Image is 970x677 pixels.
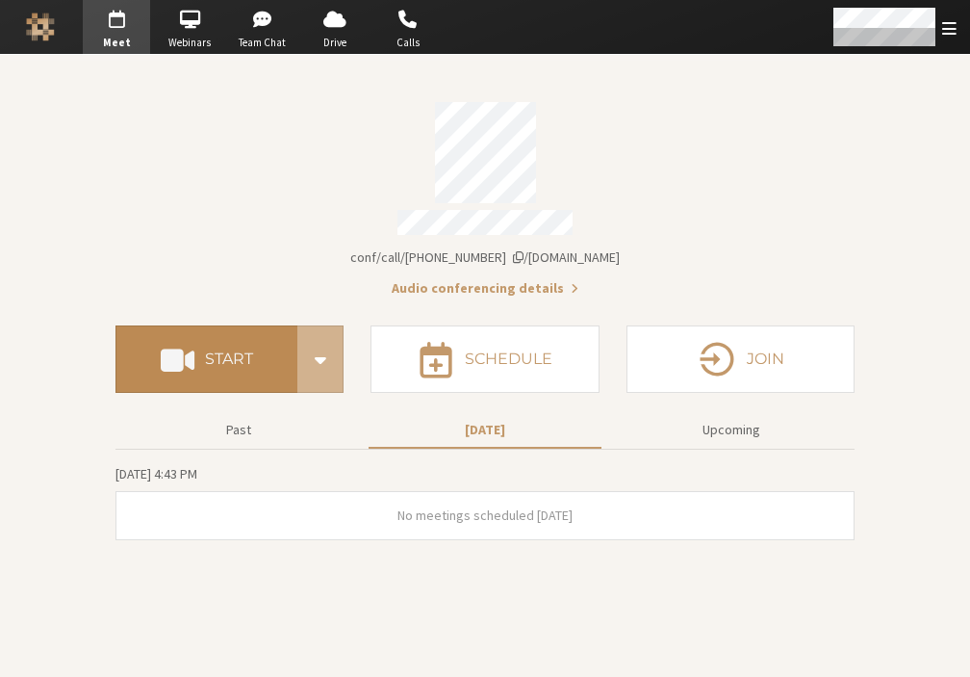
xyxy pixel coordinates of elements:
span: Team Chat [229,35,296,51]
section: Account details [115,89,855,299]
span: No meetings scheduled [DATE] [397,507,573,524]
img: Iotum [26,13,55,41]
h4: Join [747,352,784,367]
span: Calls [374,35,442,51]
h4: Schedule [465,352,552,367]
h4: Start [205,352,253,367]
button: Past [122,413,355,447]
button: Audio conferencing details [392,278,578,299]
button: Copy my meeting room linkCopy my meeting room link [350,247,620,268]
button: Schedule [370,325,599,393]
span: [DATE] 4:43 PM [115,465,197,482]
section: Today's Meetings [115,463,855,540]
button: Start [115,325,297,393]
button: Join [626,325,855,393]
span: Drive [301,35,369,51]
button: [DATE] [369,413,601,447]
span: Copy my meeting room link [350,248,620,266]
span: Meet [83,35,150,51]
div: Start conference options [297,325,344,393]
button: Upcoming [615,413,848,447]
span: Webinars [156,35,223,51]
